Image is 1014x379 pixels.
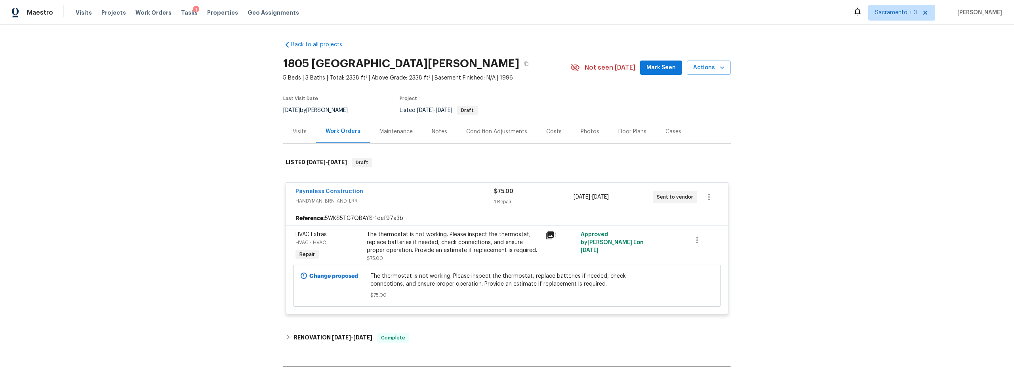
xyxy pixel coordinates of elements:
span: The thermostat is not working. Please inspect the thermostat, replace batteries if needed, check ... [370,272,644,288]
button: Actions [687,61,731,75]
div: Work Orders [326,127,360,135]
div: 1 [193,6,199,14]
span: Sacramento + 3 [875,9,917,17]
h6: LISTED [286,158,347,167]
span: [DATE] [574,194,590,200]
span: Approved by [PERSON_NAME] E on [581,232,644,253]
span: Geo Assignments [248,9,299,17]
div: Photos [581,128,599,136]
div: RENOVATION [DATE]-[DATE]Complete [283,328,731,347]
span: Draft [458,108,477,113]
b: Reference: [295,214,325,222]
span: HVAC Extras [295,232,327,237]
span: Maestro [27,9,53,17]
div: The thermostat is not working. Please inspect the thermostat, replace batteries if needed, check ... [367,231,540,254]
span: Complete [378,334,408,342]
b: Change proposed [309,273,358,279]
div: Maintenance [379,128,413,136]
span: [DATE] [417,108,434,113]
div: Visits [293,128,307,136]
h6: RENOVATION [294,333,372,343]
span: [DATE] [328,159,347,165]
span: $75.00 [494,189,513,194]
div: Notes [432,128,447,136]
span: Actions [693,63,724,73]
span: $75.00 [370,291,644,299]
div: Floor Plans [618,128,646,136]
span: [DATE] [353,335,372,340]
div: Costs [546,128,562,136]
h2: 1805 [GEOGRAPHIC_DATA][PERSON_NAME] [283,60,519,68]
a: Payneless Construction [295,189,363,194]
div: Condition Adjustments [466,128,527,136]
div: 1 [545,231,576,240]
span: Draft [353,159,372,167]
span: [DATE] [592,194,609,200]
span: $75.00 [367,256,383,261]
span: Not seen [DATE] [585,64,635,72]
span: Sent to vendor [657,193,696,201]
span: Mark Seen [646,63,676,73]
div: 1 Repair [494,198,573,206]
span: [DATE] [332,335,351,340]
span: Last Visit Date [283,96,318,101]
span: Repair [296,250,318,258]
span: [DATE] [436,108,452,113]
span: [DATE] [581,248,598,253]
span: Properties [207,9,238,17]
span: - [574,193,609,201]
div: by [PERSON_NAME] [283,106,357,115]
span: [PERSON_NAME] [954,9,1002,17]
span: - [307,159,347,165]
span: [DATE] [283,108,300,113]
div: Cases [665,128,681,136]
span: Work Orders [135,9,172,17]
div: 5WKS5TC7QBAYS-1def97a3b [286,211,728,226]
span: - [332,335,372,340]
span: Projects [101,9,126,17]
span: HVAC - HVAC [295,240,326,245]
button: Copy Address [519,57,534,71]
button: Mark Seen [640,61,682,75]
span: Project [400,96,417,101]
span: [DATE] [307,159,326,165]
span: HANDYMAN, BRN_AND_LRR [295,197,494,205]
a: Back to all projects [283,41,359,49]
span: Tasks [181,10,198,15]
span: 5 Beds | 3 Baths | Total: 2338 ft² | Above Grade: 2338 ft² | Basement Finished: N/A | 1996 [283,74,570,82]
span: - [417,108,452,113]
span: Visits [76,9,92,17]
span: Listed [400,108,478,113]
div: LISTED [DATE]-[DATE]Draft [283,150,731,175]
